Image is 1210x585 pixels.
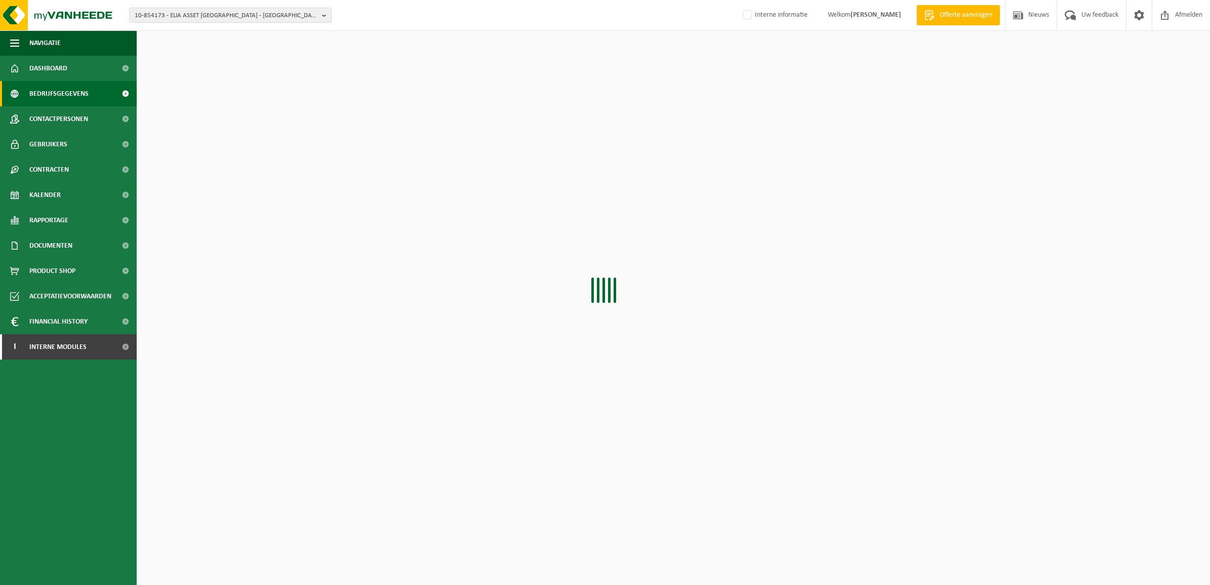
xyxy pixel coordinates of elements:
span: Navigatie [29,30,61,56]
span: Kalender [29,182,61,208]
span: Dashboard [29,56,67,81]
strong: [PERSON_NAME] [851,11,901,19]
span: Rapportage [29,208,68,233]
span: Contactpersonen [29,106,88,132]
span: Offerte aanvragen [937,10,995,20]
span: 10-854173 - ELIA ASSET [GEOGRAPHIC_DATA] - [GEOGRAPHIC_DATA] [135,8,318,23]
span: Gebruikers [29,132,67,157]
a: Offerte aanvragen [916,5,1000,25]
span: I [10,334,19,360]
span: Contracten [29,157,69,182]
span: Product Shop [29,258,75,284]
label: Interne informatie [741,8,808,23]
span: Acceptatievoorwaarden [29,284,111,309]
span: Bedrijfsgegevens [29,81,89,106]
span: Interne modules [29,334,87,360]
span: Documenten [29,233,72,258]
span: Financial History [29,309,88,334]
button: 10-854173 - ELIA ASSET [GEOGRAPHIC_DATA] - [GEOGRAPHIC_DATA] [129,8,332,23]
